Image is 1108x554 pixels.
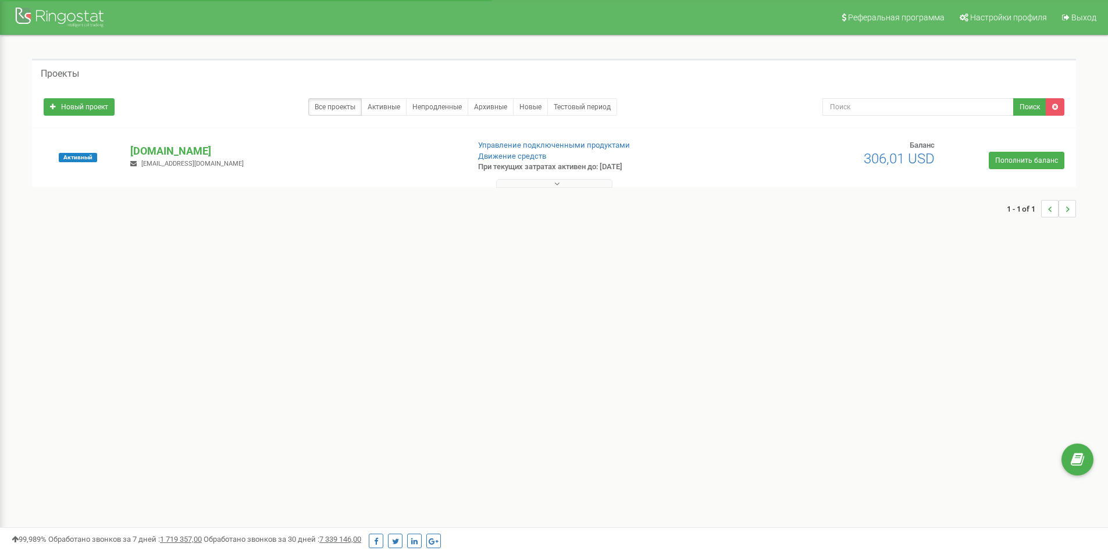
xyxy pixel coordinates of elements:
h5: Проекты [41,69,79,79]
a: Все проекты [308,98,362,116]
input: Поиск [822,98,1014,116]
a: Пополнить баланс [989,152,1064,169]
a: Движение средств [478,152,546,160]
u: 7 339 146,00 [319,535,361,544]
span: Баланс [910,141,935,149]
a: Тестовый период [547,98,617,116]
span: Обработано звонков за 7 дней : [48,535,202,544]
p: [DOMAIN_NAME] [130,144,459,159]
span: 99,989% [12,535,47,544]
a: Новые [513,98,548,116]
span: Активный [59,153,97,162]
u: 1 719 357,00 [160,535,202,544]
span: 1 - 1 of 1 [1007,200,1041,217]
a: Архивные [468,98,514,116]
button: Поиск [1013,98,1046,116]
a: Управление подключенными продуктами [478,141,630,149]
span: Обработано звонков за 30 дней : [204,535,361,544]
p: При текущих затратах активен до: [DATE] [478,162,720,173]
a: Активные [361,98,407,116]
nav: ... [1007,188,1076,229]
span: Выход [1071,13,1096,22]
span: 306,01 USD [864,151,935,167]
span: Реферальная программа [848,13,945,22]
span: Настройки профиля [970,13,1047,22]
span: [EMAIL_ADDRESS][DOMAIN_NAME] [141,160,244,167]
a: Новый проект [44,98,115,116]
a: Непродленные [406,98,468,116]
